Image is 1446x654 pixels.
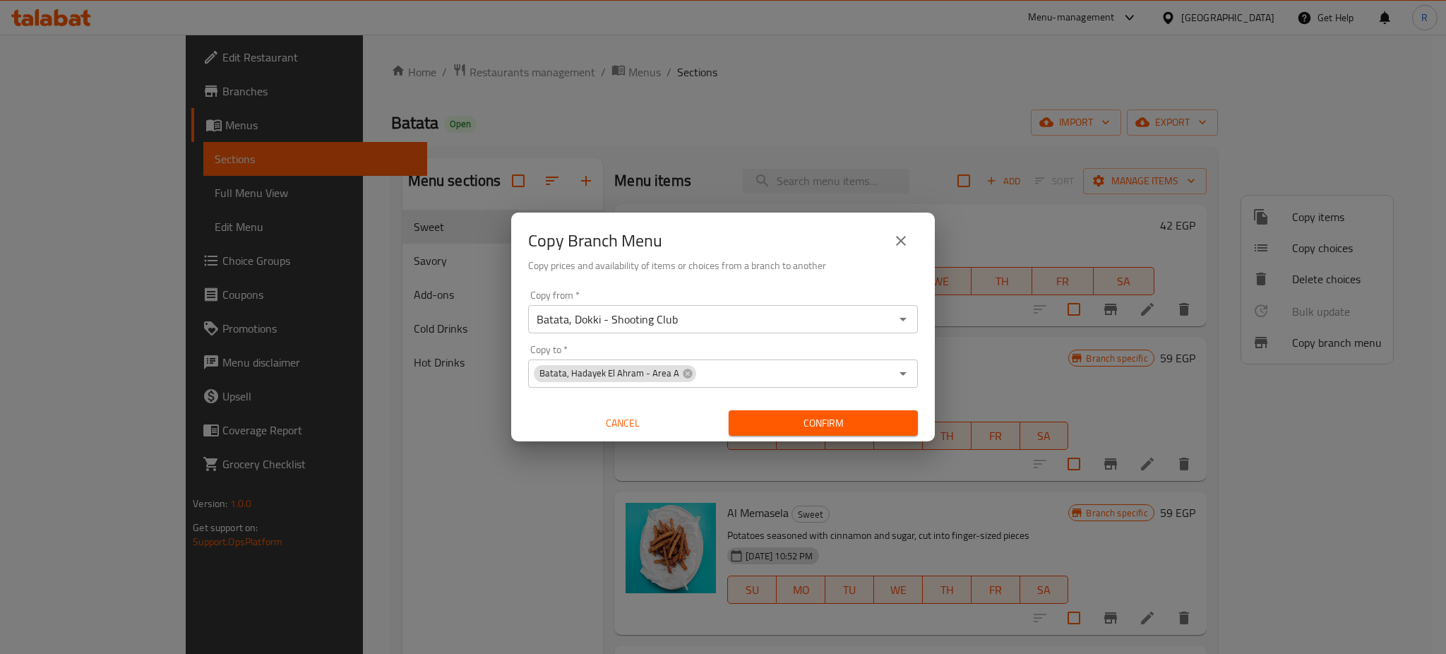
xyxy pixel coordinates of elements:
[893,309,913,329] button: Open
[528,230,662,252] h2: Copy Branch Menu
[528,258,918,273] h6: Copy prices and availability of items or choices from a branch to another
[729,410,918,436] button: Confirm
[534,365,696,382] div: Batata, Hadayek El Ahram - Area A
[884,224,918,258] button: close
[740,415,907,432] span: Confirm
[528,410,717,436] button: Cancel
[534,367,685,380] span: Batata, Hadayek El Ahram - Area A
[534,415,712,432] span: Cancel
[893,364,913,384] button: Open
